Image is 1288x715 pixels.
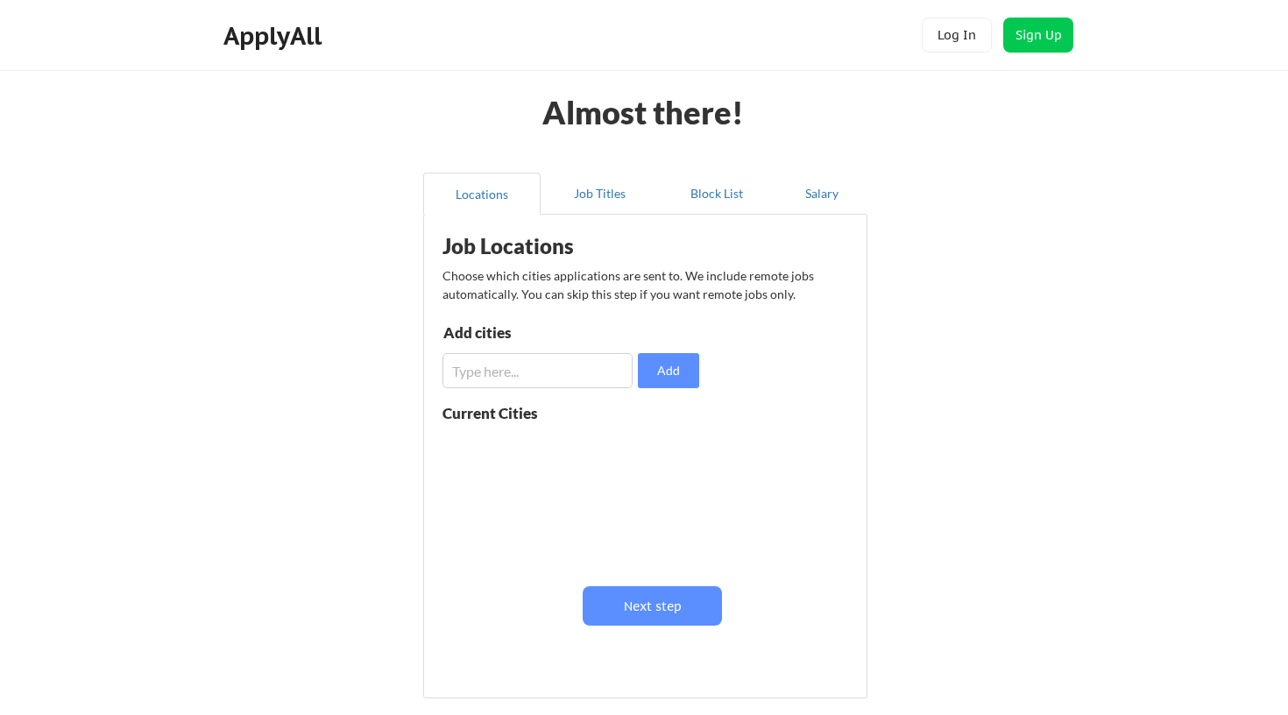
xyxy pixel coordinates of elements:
[638,353,699,388] button: Add
[443,325,625,340] div: Add cities
[442,236,663,257] div: Job Locations
[442,266,846,303] div: Choose which cities applications are sent to. We include remote jobs automatically. You can skip ...
[541,173,658,215] button: Job Titles
[922,18,992,53] button: Log In
[223,21,327,51] div: ApplyAll
[423,173,541,215] button: Locations
[1003,18,1073,53] button: Sign Up
[442,406,576,421] div: Current Cities
[775,173,867,215] button: Salary
[442,353,633,388] input: Type here...
[658,173,775,215] button: Block List
[521,96,766,128] div: Almost there!
[583,586,722,626] button: Next step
